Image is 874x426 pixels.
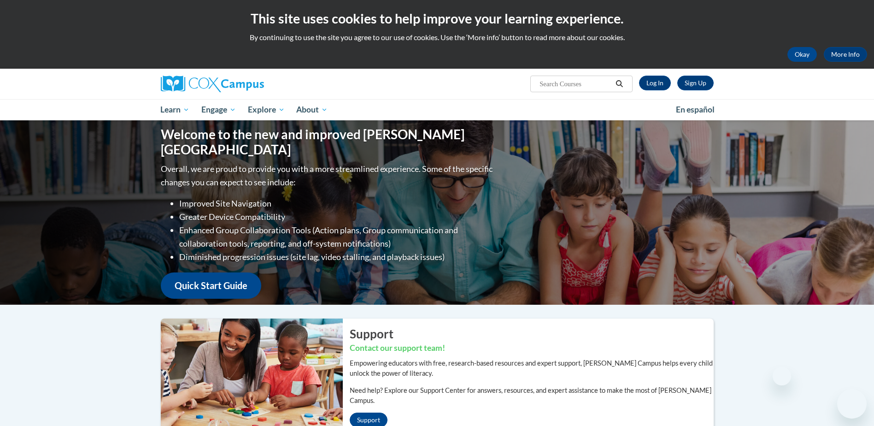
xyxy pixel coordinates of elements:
a: Quick Start Guide [161,272,261,299]
li: Enhanced Group Collaboration Tools (Action plans, Group communication and collaboration tools, re... [179,224,495,250]
a: En español [670,100,721,119]
a: Learn [155,99,196,120]
a: Register [677,76,714,90]
p: Need help? Explore our Support Center for answers, resources, and expert assistance to make the m... [350,385,714,406]
span: Explore [248,104,285,115]
img: Cox Campus [161,76,264,92]
li: Diminished progression issues (site lag, video stalling, and playback issues) [179,250,495,264]
p: Overall, we are proud to provide you with a more streamlined experience. Some of the specific cha... [161,162,495,189]
a: About [290,99,334,120]
h2: Support [350,325,714,342]
a: Engage [195,99,242,120]
p: Empowering educators with free, research-based resources and expert support, [PERSON_NAME] Campus... [350,358,714,379]
span: En español [676,105,715,114]
li: Greater Device Compatibility [179,210,495,224]
span: Engage [201,104,236,115]
input: Search Courses [539,78,612,89]
li: Improved Site Navigation [179,197,495,210]
h2: This site uses cookies to help improve your learning experience. [7,9,867,28]
p: By continuing to use the site you agree to our use of cookies. Use the ‘More info’ button to read... [7,32,867,42]
a: More Info [824,47,867,62]
span: Learn [160,104,189,115]
a: Log In [639,76,671,90]
a: Cox Campus [161,76,336,92]
button: Search [612,78,626,89]
span: About [296,104,328,115]
h1: Welcome to the new and improved [PERSON_NAME][GEOGRAPHIC_DATA] [161,127,495,158]
iframe: Button to launch messaging window [837,389,867,419]
iframe: Close message [773,367,791,385]
a: Explore [242,99,291,120]
div: Main menu [147,99,727,120]
h3: Contact our support team! [350,343,714,354]
button: Okay [787,47,817,62]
